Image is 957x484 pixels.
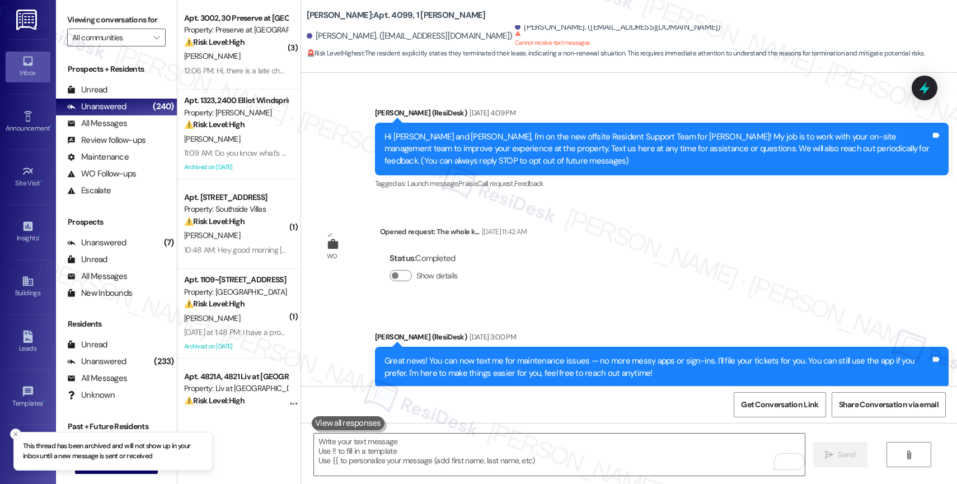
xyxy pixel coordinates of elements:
[23,441,203,461] p: This thread has been archived and will not show up in your inbox until a new message is sent or r...
[184,148,393,158] div: 11:09 AM: Do you know what's going to happen to the bathroom?
[384,131,931,167] div: Hi [PERSON_NAME] and [PERSON_NAME], I'm on the new offsite Resident Support Team for [PERSON_NAME...
[56,63,177,75] div: Prospects + Residents
[184,313,240,323] span: [PERSON_NAME]
[184,274,288,286] div: Apt. 1109~[STREET_ADDRESS]
[307,49,364,58] strong: 🚨 Risk Level: Highest
[407,179,458,188] span: Launch message ,
[838,449,855,460] span: Send
[390,253,415,264] b: Status
[515,21,721,33] div: [PERSON_NAME]. ([EMAIL_ADDRESS][DOMAIN_NAME])
[832,392,946,417] button: Share Conversation via email
[184,12,288,24] div: Apt. 3002, 30 Preserve at [GEOGRAPHIC_DATA]
[184,286,288,298] div: Property: [GEOGRAPHIC_DATA]
[43,398,45,406] span: •
[184,395,245,406] strong: ⚠️ Risk Level: High
[184,95,288,106] div: Apt. 1323, 2400 Elliot Windsprint
[183,339,289,353] div: Archived on [DATE]
[184,134,240,144] span: [PERSON_NAME]
[161,234,177,252] div: (7)
[184,383,288,394] div: Property: Liv at [GEOGRAPHIC_DATA]
[184,24,288,36] div: Property: Preserve at [GEOGRAPHIC_DATA]
[416,270,458,282] label: Show details
[184,192,288,203] div: Apt. [STREET_ADDRESS]
[67,118,127,129] div: All Messages
[67,134,146,146] div: Review follow-ups
[153,33,159,42] i: 
[39,232,40,240] span: •
[150,98,176,115] div: (240)
[307,10,486,21] b: [PERSON_NAME]: Apt. 4099, 1 [PERSON_NAME]
[67,271,127,282] div: All Messages
[67,237,126,249] div: Unanswered
[184,203,288,215] div: Property: Southside Villas
[10,429,21,440] button: Close toast
[184,230,240,240] span: [PERSON_NAME]
[56,216,177,228] div: Prospects
[813,442,867,467] button: Send
[327,250,337,262] div: WO
[56,318,177,330] div: Residents
[184,299,245,309] strong: ⚠️ Risk Level: High
[67,254,107,266] div: Unread
[307,48,925,59] span: : The resident explicitly states they terminated their lease, indicating a non-renewal situation....
[375,107,949,123] div: [PERSON_NAME] (ResiDesk)
[184,51,240,61] span: [PERSON_NAME]
[6,382,50,412] a: Templates •
[741,399,818,411] span: Get Conversation Link
[390,250,462,267] div: : Completed
[67,84,107,96] div: Unread
[467,331,516,343] div: [DATE] 3:00 PM
[67,101,126,113] div: Unanswered
[458,179,477,188] span: Praise ,
[384,355,931,379] div: Great news! You can now text me for maintenance issues — no more messy apps or sign-ins. I'll fil...
[67,11,166,29] label: Viewing conversations for
[6,437,50,467] a: Account
[67,373,127,384] div: All Messages
[904,450,913,459] i: 
[380,226,527,241] div: Opened request: The whole k...
[16,10,39,30] img: ResiDesk Logo
[56,421,177,432] div: Past + Future Residents
[825,450,833,459] i: 
[6,272,50,302] a: Buildings
[67,356,126,367] div: Unanswered
[184,371,288,383] div: Apt. 4821A, 4821 Liv at [GEOGRAPHIC_DATA]
[183,160,289,174] div: Archived on [DATE]
[375,175,949,192] div: Tagged as:
[479,226,527,238] div: [DATE] 11:42 AM
[734,392,825,417] button: Get Conversation Link
[72,29,148,46] input: All communities
[67,168,136,180] div: WO Follow-ups
[314,434,805,476] textarea: To enrich screen reader interactions, please activate Accessibility in Grammarly extension settings
[184,107,288,119] div: Property: [PERSON_NAME]
[184,37,245,47] strong: ⚠️ Risk Level: High
[151,353,176,370] div: (233)
[6,162,50,192] a: Site Visit •
[515,30,590,46] sup: Cannot receive text messages
[67,151,129,163] div: Maintenance
[839,399,939,411] span: Share Conversation via email
[50,123,51,131] span: •
[375,331,949,347] div: [PERSON_NAME] (ResiDesk)
[307,30,513,42] div: [PERSON_NAME]. ([EMAIL_ADDRESS][DOMAIN_NAME])
[467,107,515,119] div: [DATE] 4:09 PM
[184,119,245,129] strong: ⚠️ Risk Level: High
[40,178,42,185] span: •
[184,216,245,226] strong: ⚠️ Risk Level: High
[67,389,115,401] div: Unknown
[67,287,132,299] div: New Inbounds
[6,327,50,357] a: Leads
[6,52,50,82] a: Inbox
[184,327,747,337] div: [DATE] at 1:48 PM: I have a problem with my air conditioning. It hasn't been working since [DATE]...
[67,339,107,351] div: Unread
[477,179,514,188] span: Call request ,
[6,217,50,247] a: Insights •
[514,179,544,188] span: Feedback
[67,185,111,197] div: Escalate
